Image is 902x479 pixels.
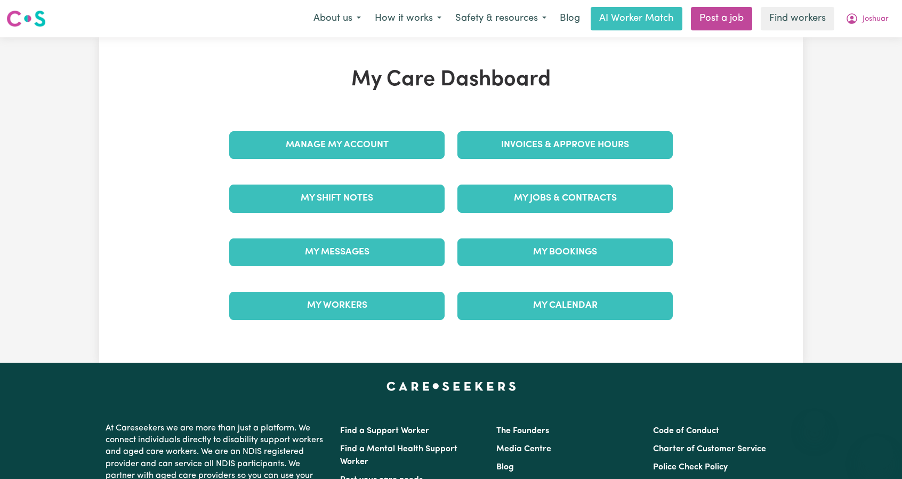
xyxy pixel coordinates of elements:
[223,67,679,93] h1: My Care Dashboard
[448,7,553,30] button: Safety & resources
[457,238,673,266] a: My Bookings
[340,427,429,435] a: Find a Support Worker
[340,445,457,466] a: Find a Mental Health Support Worker
[653,427,719,435] a: Code of Conduct
[386,382,516,390] a: Careseekers home page
[496,445,551,453] a: Media Centre
[229,185,445,212] a: My Shift Notes
[457,292,673,320] a: My Calendar
[859,436,893,470] iframe: Button to launch messaging window
[691,7,752,30] a: Post a job
[6,9,46,28] img: Careseekers logo
[6,6,46,31] a: Careseekers logo
[457,185,673,212] a: My Jobs & Contracts
[496,427,549,435] a: The Founders
[457,131,673,159] a: Invoices & Approve Hours
[653,463,728,472] a: Police Check Policy
[863,13,889,25] span: Joshuar
[553,7,586,30] a: Blog
[368,7,448,30] button: How it works
[229,131,445,159] a: Manage My Account
[307,7,368,30] button: About us
[496,463,514,472] a: Blog
[761,7,834,30] a: Find workers
[804,411,825,432] iframe: Close message
[653,445,766,453] a: Charter of Customer Service
[229,238,445,266] a: My Messages
[591,7,682,30] a: AI Worker Match
[839,7,896,30] button: My Account
[229,292,445,320] a: My Workers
